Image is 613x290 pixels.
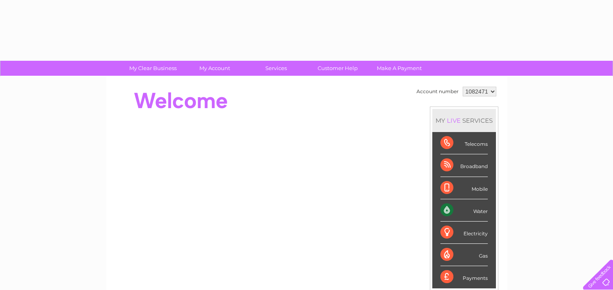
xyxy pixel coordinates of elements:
a: Make A Payment [366,61,433,76]
div: Gas [440,244,488,266]
div: Water [440,199,488,222]
div: Broadband [440,154,488,177]
div: Telecoms [440,132,488,154]
div: MY SERVICES [432,109,496,132]
div: Electricity [440,222,488,244]
a: My Account [181,61,248,76]
a: Customer Help [304,61,371,76]
td: Account number [414,85,461,98]
div: Payments [440,266,488,288]
div: Mobile [440,177,488,199]
a: My Clear Business [120,61,186,76]
a: Services [243,61,310,76]
div: LIVE [445,117,462,124]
